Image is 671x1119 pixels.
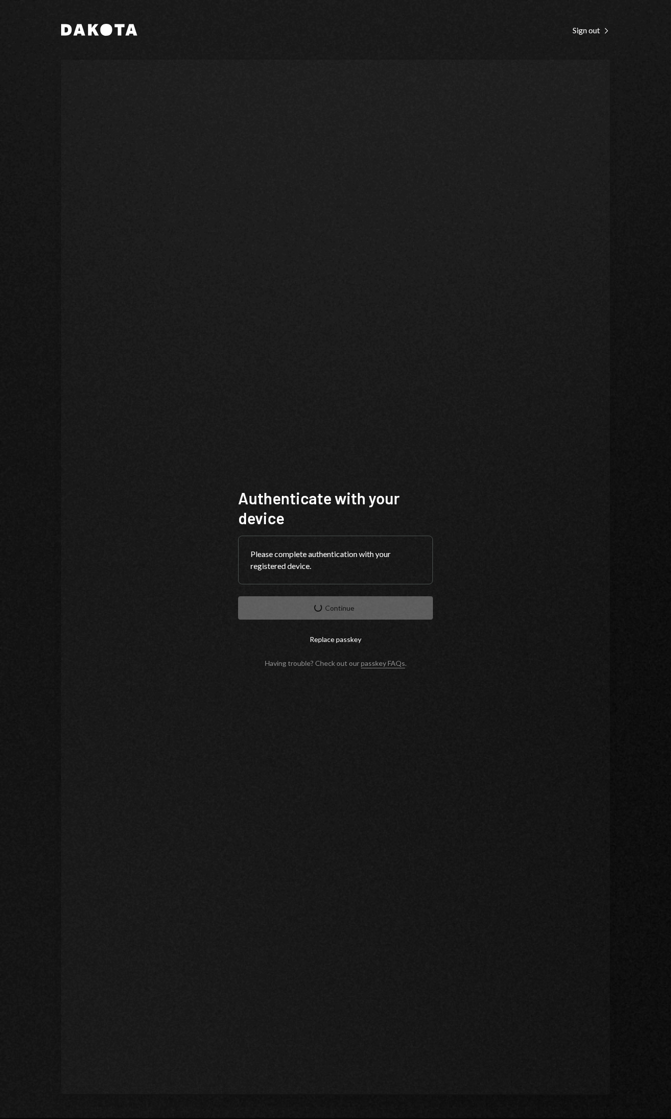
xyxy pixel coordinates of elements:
button: Replace passkey [238,628,433,651]
a: passkey FAQs [361,659,405,668]
a: Sign out [573,24,610,35]
div: Please complete authentication with your registered device. [251,548,420,572]
div: Having trouble? Check out our . [265,659,407,667]
h1: Authenticate with your device [238,488,433,528]
div: Sign out [573,25,610,35]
